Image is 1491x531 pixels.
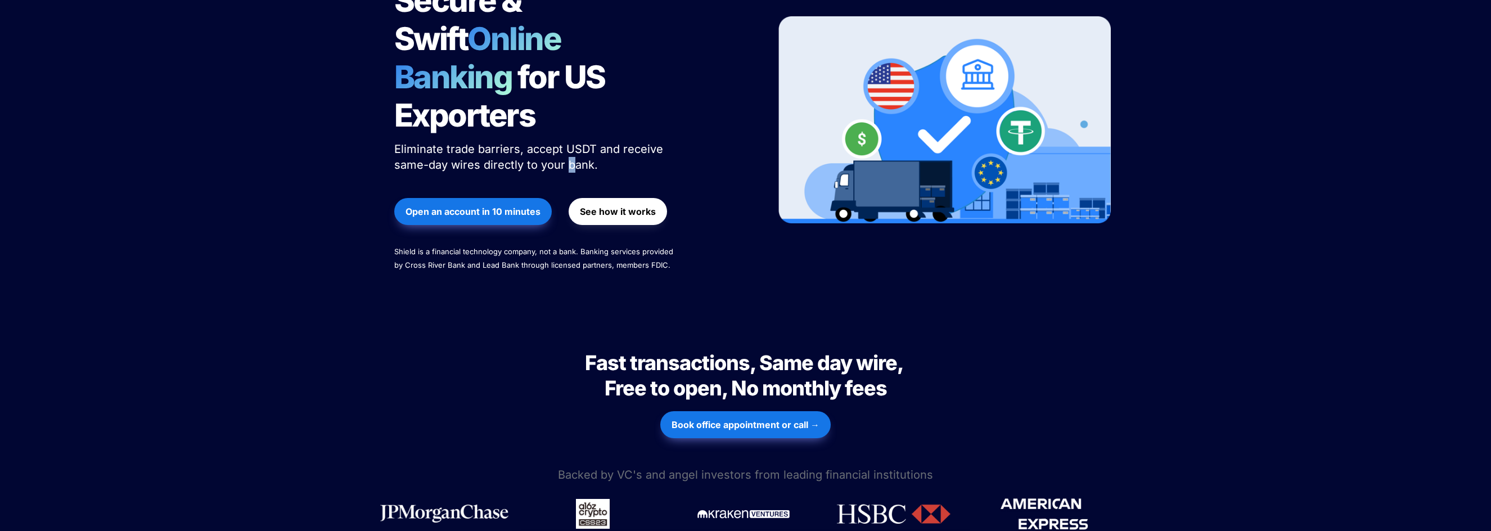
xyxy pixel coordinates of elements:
span: for US Exporters [394,58,611,134]
span: Eliminate trade barriers, accept USDT and receive same-day wires directly to your bank. [394,142,666,172]
strong: See how it works [580,206,656,217]
a: Book office appointment or call → [660,406,831,444]
a: Open an account in 10 minutes [394,192,552,231]
span: Fast transactions, Same day wire, Free to open, No monthly fees [585,350,907,400]
a: See how it works [569,192,667,231]
strong: Open an account in 10 minutes [406,206,540,217]
span: Shield is a financial technology company, not a bank. Banking services provided by Cross River Ba... [394,247,675,269]
button: Open an account in 10 minutes [394,198,552,225]
button: Book office appointment or call → [660,411,831,438]
span: Online Banking [394,20,573,96]
span: Backed by VC's and angel investors from leading financial institutions [558,468,933,481]
strong: Book office appointment or call → [672,419,819,430]
button: See how it works [569,198,667,225]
